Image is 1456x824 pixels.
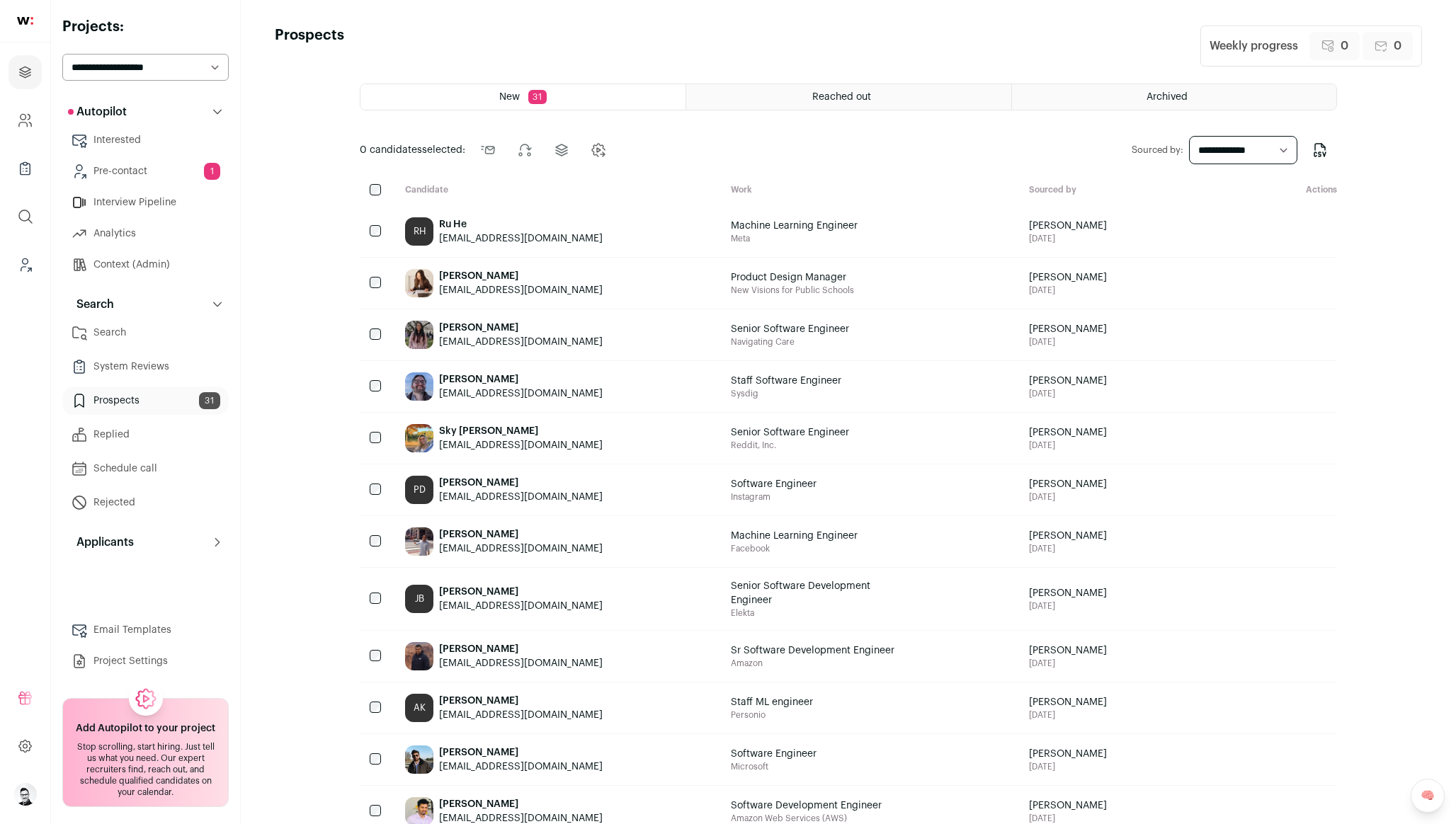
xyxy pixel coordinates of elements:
[1018,184,1224,198] div: Sourced by
[405,372,433,401] img: e2b5086a7acabc55adb9893dc836bd217f518f97829dbce1c707422c5911f5ba.jpg
[405,745,433,774] img: a202e9b238cded1b768806f5e7c613496153bda758ed015a4dcaff7b69d04074
[731,219,858,233] span: Machine Learning Engineer
[439,745,603,760] div: [PERSON_NAME]
[62,17,229,37] h2: Projects:
[405,217,433,246] div: RH
[275,25,344,67] h1: Prospects
[439,490,603,504] div: [EMAIL_ADDRESS][DOMAIN_NAME]
[439,694,603,708] div: [PERSON_NAME]
[731,491,817,503] span: Instagram
[405,424,433,452] img: ad714d298cbafcd69f42a47897521019f361ea39b707959735a88441b4b9f7fb
[1029,322,1107,336] span: [PERSON_NAME]
[1029,233,1107,244] span: [DATE]
[731,658,894,669] span: Amazon
[686,84,1011,110] a: Reached out
[62,126,229,154] a: Interested
[731,270,854,285] span: Product Design Manager
[62,454,229,483] a: Schedule call
[1029,761,1107,772] span: [DATE]
[1029,491,1107,503] span: [DATE]
[62,647,229,675] a: Project Settings
[8,151,42,185] a: Company Lists
[731,233,858,244] span: Meta
[68,296,114,313] p: Search
[731,388,841,399] span: Sysdig
[1147,92,1188,102] span: Archived
[1029,529,1107,543] span: [PERSON_NAME]
[1029,643,1107,658] span: [PERSON_NAME]
[1029,813,1107,824] span: [DATE]
[76,721,215,736] h2: Add Autopilot to your project
[1029,709,1107,721] span: [DATE]
[62,290,229,319] button: Search
[1029,586,1107,600] span: [PERSON_NAME]
[1210,38,1298,55] div: Weekly progress
[1029,285,1107,296] span: [DATE]
[731,761,817,772] span: Microsoft
[439,476,603,490] div: [PERSON_NAME]
[1029,270,1107,285] span: [PERSON_NAME]
[731,695,813,709] span: Staff ML engineer
[439,438,603,452] div: [EMAIL_ADDRESS][DOMAIN_NAME]
[405,527,433,556] img: 99f0ed5f7a1ed7f83bacd34a7469bb6c5381d1ea8bbece1a5d8c3fe77205c9d3
[731,579,901,607] span: Senior Software Development Engineer
[8,55,42,89] a: Projects
[62,420,229,449] a: Replied
[62,353,229,381] a: System Reviews
[439,424,603,438] div: Sky [PERSON_NAME]
[731,440,849,451] span: Reddit, Inc.
[1029,219,1107,233] span: [PERSON_NAME]
[405,321,433,349] img: f6dadacc54d6424c643f91dacd44b1cbf9fc5b6117e100f081b64a72d8243574
[581,133,615,167] button: Change candidates stage
[1029,747,1107,761] span: [PERSON_NAME]
[1029,799,1107,813] span: [PERSON_NAME]
[731,607,901,619] span: Elekta
[439,656,603,670] div: [EMAIL_ADDRESS][DOMAIN_NAME]
[62,528,229,556] button: Applicants
[1029,543,1107,554] span: [DATE]
[439,372,603,387] div: [PERSON_NAME]
[439,387,603,401] div: [EMAIL_ADDRESS][DOMAIN_NAME]
[405,269,433,297] img: bce5243edfdd40a45a5dc43ce128578d5819b37d425ecb511bc87c14332dea69
[405,476,433,504] div: PD
[731,643,894,658] span: Sr Software Development Engineer
[439,321,603,335] div: [PERSON_NAME]
[1303,133,1337,167] button: Export to CSV
[68,534,134,551] p: Applicants
[731,813,882,824] span: Amazon Web Services (AWS)
[731,747,817,761] span: Software Engineer
[1029,695,1107,709] span: [PERSON_NAME]
[1029,658,1107,669] span: [DATE]
[62,488,229,517] a: Rejected
[439,231,603,246] div: [EMAIL_ADDRESS][DOMAIN_NAME]
[1224,184,1337,198] div: Actions
[360,145,422,155] span: 0 candidates
[439,217,603,231] div: Ru He
[439,269,603,283] div: [PERSON_NAME]
[199,392,220,409] span: 31
[1029,440,1107,451] span: [DATE]
[731,543,858,554] span: Facebook
[1029,425,1107,440] span: [PERSON_NAME]
[439,283,603,297] div: [EMAIL_ADDRESS][DOMAIN_NAME]
[1012,84,1336,110] a: Archived
[731,477,817,491] span: Software Engineer
[360,143,465,157] span: selected:
[62,188,229,217] a: Interview Pipeline
[731,322,849,336] span: Senior Software Engineer
[439,335,603,349] div: [EMAIL_ADDRESS][DOMAIN_NAME]
[62,387,229,415] a: Prospects31
[62,319,229,347] a: Search
[8,103,42,137] a: Company and ATS Settings
[62,219,229,248] a: Analytics
[1029,336,1107,348] span: [DATE]
[1411,779,1445,813] a: 🧠
[439,642,603,656] div: [PERSON_NAME]
[62,698,229,807] a: Add Autopilot to your project Stop scrolling, start hiring. Just tell us what you need. Our exper...
[1029,374,1107,388] span: [PERSON_NAME]
[731,336,849,348] span: Navigating Care
[439,797,603,811] div: [PERSON_NAME]
[17,17,33,25] img: wellfound-shorthand-0d5821cbd27db2630d0214b213865d53afaa358527fdda9d0ea32b1df1b89c2c.svg
[394,184,720,198] div: Candidate
[405,585,433,613] div: JB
